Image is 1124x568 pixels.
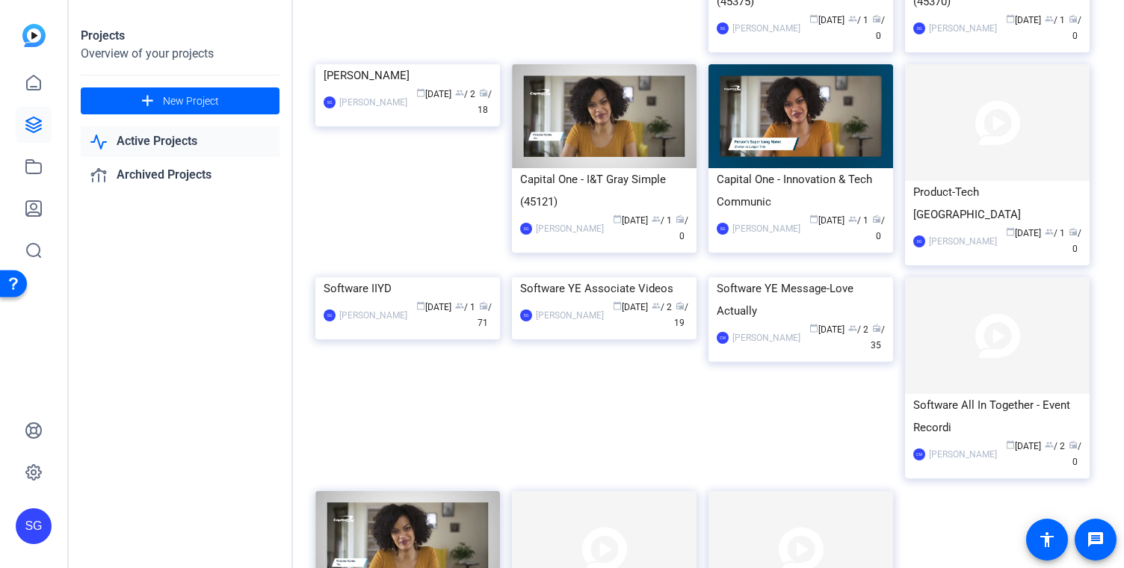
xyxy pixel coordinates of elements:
div: Capital One - I&T Gray Simple (45121) [520,168,688,213]
span: [DATE] [613,302,648,312]
div: CM [913,448,925,460]
span: / 19 [674,302,688,328]
a: Active Projects [81,126,280,157]
span: group [1045,440,1054,449]
span: / 18 [478,89,492,115]
div: SG [717,22,729,34]
span: calendar_today [809,324,818,333]
span: radio [676,301,685,310]
span: / 1 [1045,15,1065,25]
span: / 1 [848,15,868,25]
span: [DATE] [809,15,844,25]
div: [PERSON_NAME] [732,21,800,36]
span: / 0 [872,15,885,41]
span: / 71 [478,302,492,328]
img: blue-gradient.svg [22,24,46,47]
mat-icon: add [138,92,157,111]
span: calendar_today [613,301,622,310]
div: [PERSON_NAME] [929,21,997,36]
div: [PERSON_NAME] [339,95,407,110]
span: calendar_today [1006,440,1015,449]
div: SG [16,508,52,544]
div: Product-Tech [GEOGRAPHIC_DATA] [913,181,1081,226]
div: [PERSON_NAME] [324,64,492,87]
div: [PERSON_NAME] [536,221,604,236]
span: group [848,214,857,223]
div: Software All In Together - Event Recordi [913,394,1081,439]
span: / 0 [1069,15,1081,41]
div: [PERSON_NAME] [732,221,800,236]
span: calendar_today [416,88,425,97]
span: / 1 [848,215,868,226]
div: SG [913,235,925,247]
span: New Project [163,93,219,109]
span: [DATE] [1006,15,1041,25]
span: / 2 [848,324,868,335]
span: group [455,301,464,310]
span: calendar_today [809,14,818,23]
span: / 1 [455,302,475,312]
span: group [1045,227,1054,236]
div: [PERSON_NAME] [929,447,997,462]
span: radio [1069,227,1078,236]
span: / 0 [676,215,688,241]
span: radio [676,214,685,223]
span: group [652,301,661,310]
div: Software YE Associate Videos [520,277,688,300]
span: / 0 [1069,441,1081,467]
span: / 2 [1045,441,1065,451]
span: [DATE] [809,215,844,226]
span: / 35 [871,324,885,351]
span: / 2 [455,89,475,99]
span: / 0 [872,215,885,241]
div: SG [520,309,532,321]
span: group [1045,14,1054,23]
span: calendar_today [613,214,622,223]
span: calendar_today [1006,14,1015,23]
span: [DATE] [613,215,648,226]
div: [PERSON_NAME] [536,308,604,323]
div: SG [913,22,925,34]
span: radio [479,301,488,310]
div: SG [324,309,336,321]
div: [PERSON_NAME] [929,234,997,249]
span: group [652,214,661,223]
span: / 1 [1045,228,1065,238]
span: / 2 [652,302,672,312]
div: CM [717,332,729,344]
span: radio [872,324,881,333]
span: radio [1069,440,1078,449]
span: [DATE] [416,89,451,99]
div: Capital One - Innovation & Tech Communic [717,168,885,213]
span: group [848,324,857,333]
div: Projects [81,27,280,45]
div: Overview of your projects [81,45,280,63]
div: Software YE Message-Love Actually [717,277,885,322]
span: calendar_today [416,301,425,310]
div: SG [520,223,532,235]
button: New Project [81,87,280,114]
span: radio [1069,14,1078,23]
span: / 1 [652,215,672,226]
span: [DATE] [416,302,451,312]
span: group [848,14,857,23]
div: Software IIYD [324,277,492,300]
div: SG [717,223,729,235]
div: SG [324,96,336,108]
span: [DATE] [1006,441,1041,451]
span: group [455,88,464,97]
span: [DATE] [1006,228,1041,238]
div: [PERSON_NAME] [339,308,407,323]
span: [DATE] [809,324,844,335]
a: Archived Projects [81,160,280,191]
mat-icon: accessibility [1038,531,1056,549]
mat-icon: message [1087,531,1105,549]
span: calendar_today [809,214,818,223]
span: calendar_today [1006,227,1015,236]
span: radio [872,214,881,223]
div: [PERSON_NAME] [732,330,800,345]
span: / 0 [1069,228,1081,254]
span: radio [479,88,488,97]
span: radio [872,14,881,23]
